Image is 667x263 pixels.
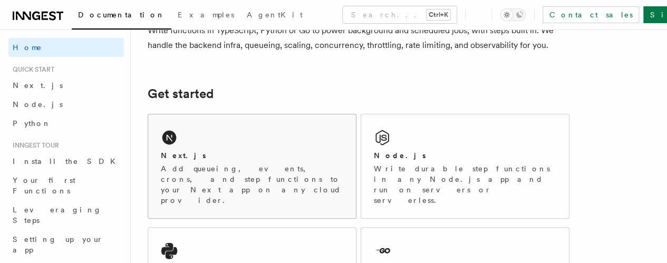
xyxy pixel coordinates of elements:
[427,9,450,20] kbd: Ctrl+K
[247,11,303,19] span: AgentKit
[240,3,309,28] a: AgentKit
[171,3,240,28] a: Examples
[161,163,343,206] p: Add queueing, events, crons, and step functions to your Next app on any cloud provider.
[8,141,59,150] span: Inngest tour
[8,65,54,74] span: Quick start
[374,163,556,206] p: Write durable step functions in any Node.js app and run on servers or serverless.
[78,11,165,19] span: Documentation
[500,8,526,21] button: Toggle dark mode
[72,3,171,30] a: Documentation
[161,150,206,161] h2: Next.js
[8,152,124,171] a: Install the SDK
[8,200,124,230] a: Leveraging Steps
[343,6,457,23] button: Search...Ctrl+K
[13,81,63,90] span: Next.js
[8,95,124,114] a: Node.js
[13,119,51,128] span: Python
[8,76,124,95] a: Next.js
[13,157,122,165] span: Install the SDK
[543,6,639,23] a: Contact sales
[13,235,103,254] span: Setting up your app
[13,206,102,225] span: Leveraging Steps
[8,230,124,259] a: Setting up your app
[13,42,42,53] span: Home
[8,38,124,57] a: Home
[361,114,569,219] a: Node.jsWrite durable step functions in any Node.js app and run on servers or serverless.
[8,114,124,133] a: Python
[148,23,569,53] p: Write functions in TypeScript, Python or Go to power background and scheduled jobs, with steps bu...
[178,11,234,19] span: Examples
[148,86,214,101] a: Get started
[148,114,356,219] a: Next.jsAdd queueing, events, crons, and step functions to your Next app on any cloud provider.
[13,100,63,109] span: Node.js
[13,176,75,195] span: Your first Functions
[374,150,426,161] h2: Node.js
[8,171,124,200] a: Your first Functions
